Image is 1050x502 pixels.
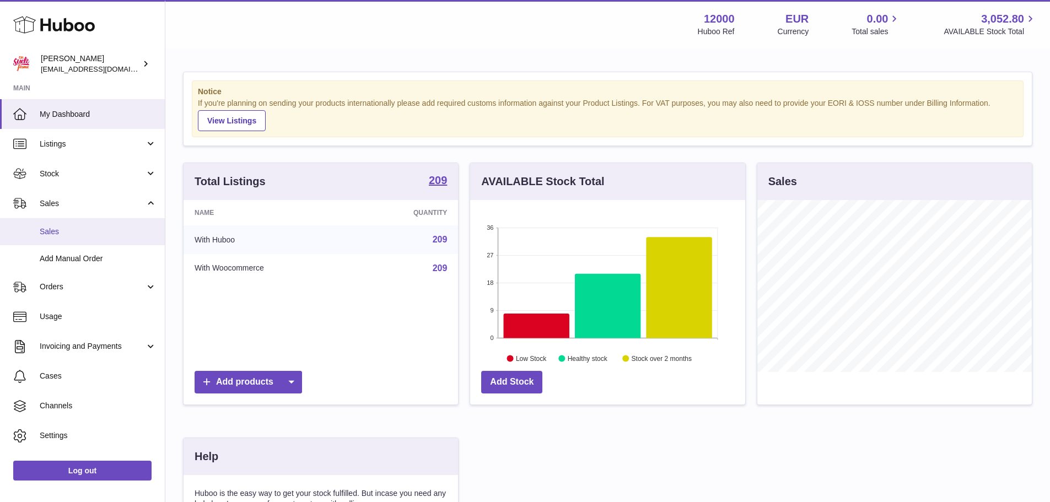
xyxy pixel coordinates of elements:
[852,26,901,37] span: Total sales
[40,430,157,441] span: Settings
[867,12,889,26] span: 0.00
[195,174,266,189] h3: Total Listings
[785,12,809,26] strong: EUR
[704,12,735,26] strong: 12000
[491,307,494,314] text: 9
[487,252,494,258] text: 27
[981,12,1024,26] span: 3,052.80
[429,175,447,186] strong: 209
[40,371,157,381] span: Cases
[568,354,608,362] text: Healthy stock
[429,175,447,188] a: 209
[481,174,604,189] h3: AVAILABLE Stock Total
[481,371,542,393] a: Add Stock
[698,26,735,37] div: Huboo Ref
[40,401,157,411] span: Channels
[184,200,354,225] th: Name
[778,26,809,37] div: Currency
[40,139,145,149] span: Listings
[40,198,145,209] span: Sales
[944,26,1037,37] span: AVAILABLE Stock Total
[40,169,145,179] span: Stock
[198,87,1017,97] strong: Notice
[40,311,157,322] span: Usage
[198,110,266,131] a: View Listings
[852,12,901,37] a: 0.00 Total sales
[184,225,354,254] td: With Huboo
[41,64,162,73] span: [EMAIL_ADDRESS][DOMAIN_NAME]
[768,174,797,189] h3: Sales
[487,224,494,231] text: 36
[184,254,354,283] td: With Woocommerce
[632,354,692,362] text: Stock over 2 months
[13,461,152,481] a: Log out
[40,341,145,352] span: Invoicing and Payments
[40,253,157,264] span: Add Manual Order
[491,334,494,341] text: 0
[13,56,30,72] img: internalAdmin-12000@internal.huboo.com
[433,263,448,273] a: 209
[354,200,458,225] th: Quantity
[433,235,448,244] a: 209
[40,282,145,292] span: Orders
[195,371,302,393] a: Add products
[944,12,1037,37] a: 3,052.80 AVAILABLE Stock Total
[516,354,547,362] text: Low Stock
[40,226,157,237] span: Sales
[41,53,140,74] div: [PERSON_NAME]
[40,109,157,120] span: My Dashboard
[198,98,1017,131] div: If you're planning on sending your products internationally please add required customs informati...
[195,449,218,464] h3: Help
[487,279,494,286] text: 18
